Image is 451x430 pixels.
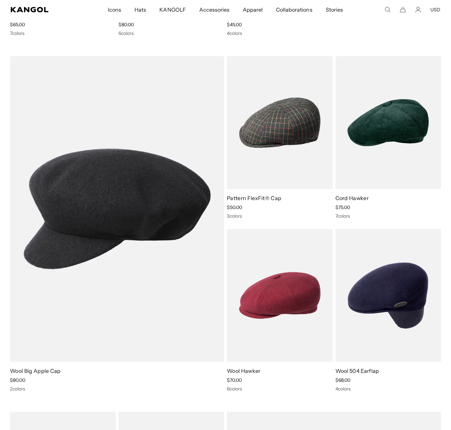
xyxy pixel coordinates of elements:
a: Pattern FlexFit® Cap [227,195,281,201]
div: 3 colors [227,213,333,219]
button: Cart [400,7,406,13]
span: $50.00 [227,204,242,210]
img: Cord Hawker [335,56,441,189]
a: Wool Hawker [227,368,261,374]
img: Pattern FlexFit® Cap [227,56,333,189]
div: 6 colors [227,386,333,392]
div: 6 colors [119,30,225,36]
span: $70.00 [227,377,242,383]
button: USD [430,7,440,13]
a: Cord Hawker [335,195,369,201]
a: Wool 504 Earflap [335,368,379,374]
summary: Search here [385,7,391,13]
img: Wool Big Apple Cap [10,56,224,362]
span: $80.00 [119,22,134,28]
span: $45.00 [227,22,242,28]
div: 4 colors [335,386,441,392]
div: 7 colors [10,30,116,36]
img: Wool 504 Earflap [335,229,441,362]
a: Wool Big Apple Cap [10,368,61,374]
span: $65.00 [10,22,25,28]
a: Account [415,7,421,13]
div: 4 colors [227,30,441,36]
img: Wool Hawker [227,229,333,362]
a: Kangol [11,7,71,12]
div: 7 colors [335,213,441,219]
div: 2 colors [10,386,224,392]
span: $75.00 [335,204,350,210]
span: $68.00 [335,377,350,383]
span: $80.00 [10,377,25,383]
